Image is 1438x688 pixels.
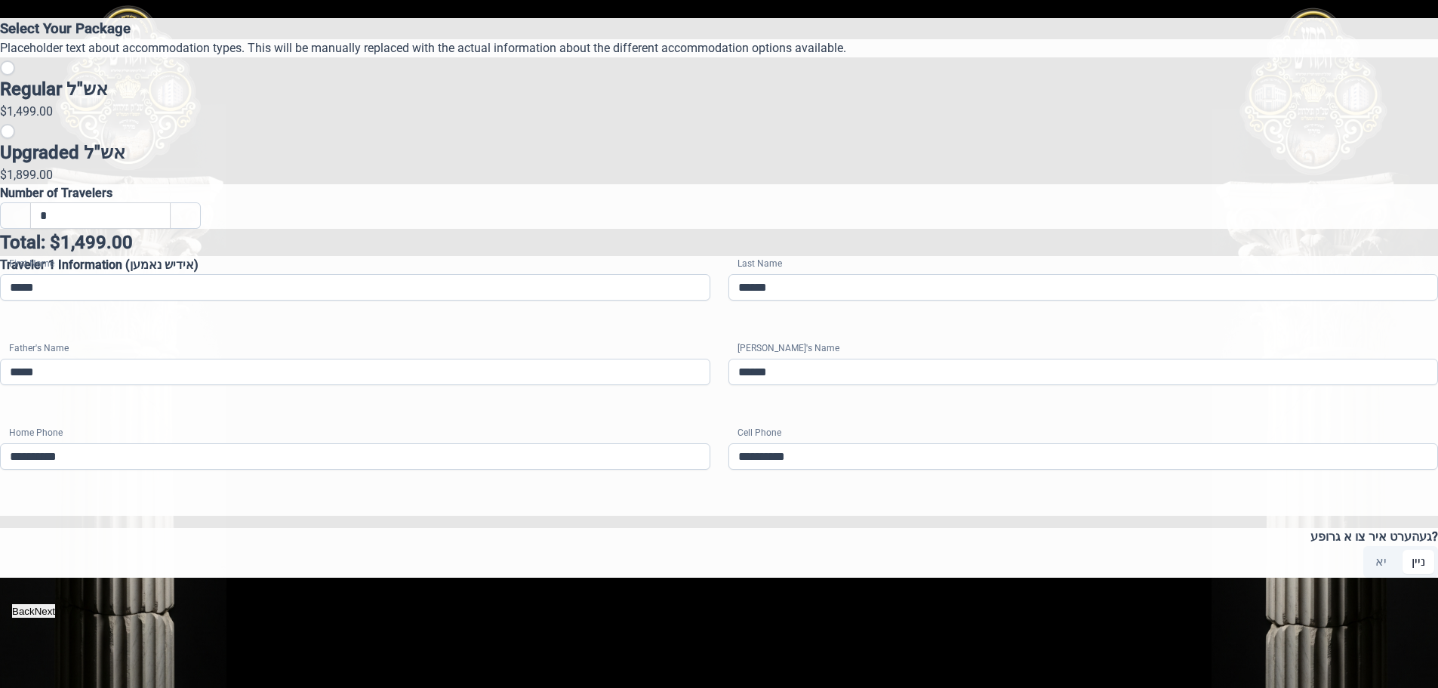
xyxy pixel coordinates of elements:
span: יא [1375,553,1387,571]
button: Next [35,604,55,618]
span: ניין [1412,553,1425,571]
p-togglebutton: ניין [1400,546,1438,578]
p-togglebutton: יא [1363,546,1400,578]
button: Back [12,604,35,618]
